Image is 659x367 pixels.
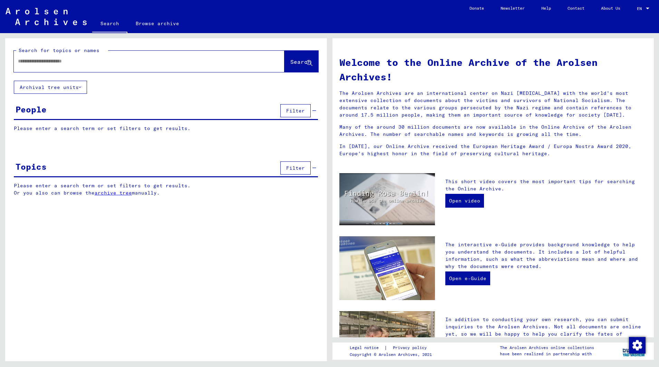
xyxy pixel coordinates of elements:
a: Open video [445,194,484,208]
p: The interactive e-Guide provides background knowledge to help you understand the documents. It in... [445,241,647,270]
button: Archival tree units [14,81,87,94]
a: archive tree [95,190,132,196]
p: Copyright © Arolsen Archives, 2021 [350,351,435,358]
div: People [16,103,47,116]
p: Please enter a search term or set filters to get results. Or you also can browse the manually. [14,182,318,197]
div: | [350,344,435,351]
button: Filter [280,161,311,175]
button: Search [284,51,318,72]
a: Open e-Guide [445,271,490,285]
img: video.jpg [339,173,435,225]
img: Arolsen_neg.svg [6,8,87,25]
span: Search [290,58,311,65]
p: This short video covers the most important tips for searching the Online Archive. [445,178,647,192]
span: Filter [286,108,305,114]
mat-label: Search for topics or names [19,47,99,53]
p: have been realized in partnership with [500,351,594,357]
img: yv_logo.png [621,342,647,359]
a: Legal notice [350,344,384,351]
img: eguide.jpg [339,236,435,300]
p: The Arolsen Archives are an international center on Nazi [MEDICAL_DATA] with the world’s most ext... [339,90,647,119]
h1: Welcome to the Online Archive of the Arolsen Archives! [339,55,647,84]
p: Please enter a search term or set filters to get results. [14,125,318,132]
span: Filter [286,165,305,171]
a: Browse archive [127,15,187,32]
div: Topics [16,160,47,173]
img: Change consent [629,337,646,354]
p: Many of the around 30 million documents are now available in the Online Archive of the Arolsen Ar... [339,123,647,138]
button: Filter [280,104,311,117]
a: Privacy policy [387,344,435,351]
p: The Arolsen Archives online collections [500,345,594,351]
span: EN [637,6,645,11]
div: Change consent [629,337,645,353]
p: In [DATE], our Online Archive received the European Heritage Award / Europa Nostra Award 2020, Eu... [339,143,647,157]
p: In addition to conducting your own research, you can submit inquiries to the Arolsen Archives. No... [445,316,647,345]
a: Search [92,15,127,33]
